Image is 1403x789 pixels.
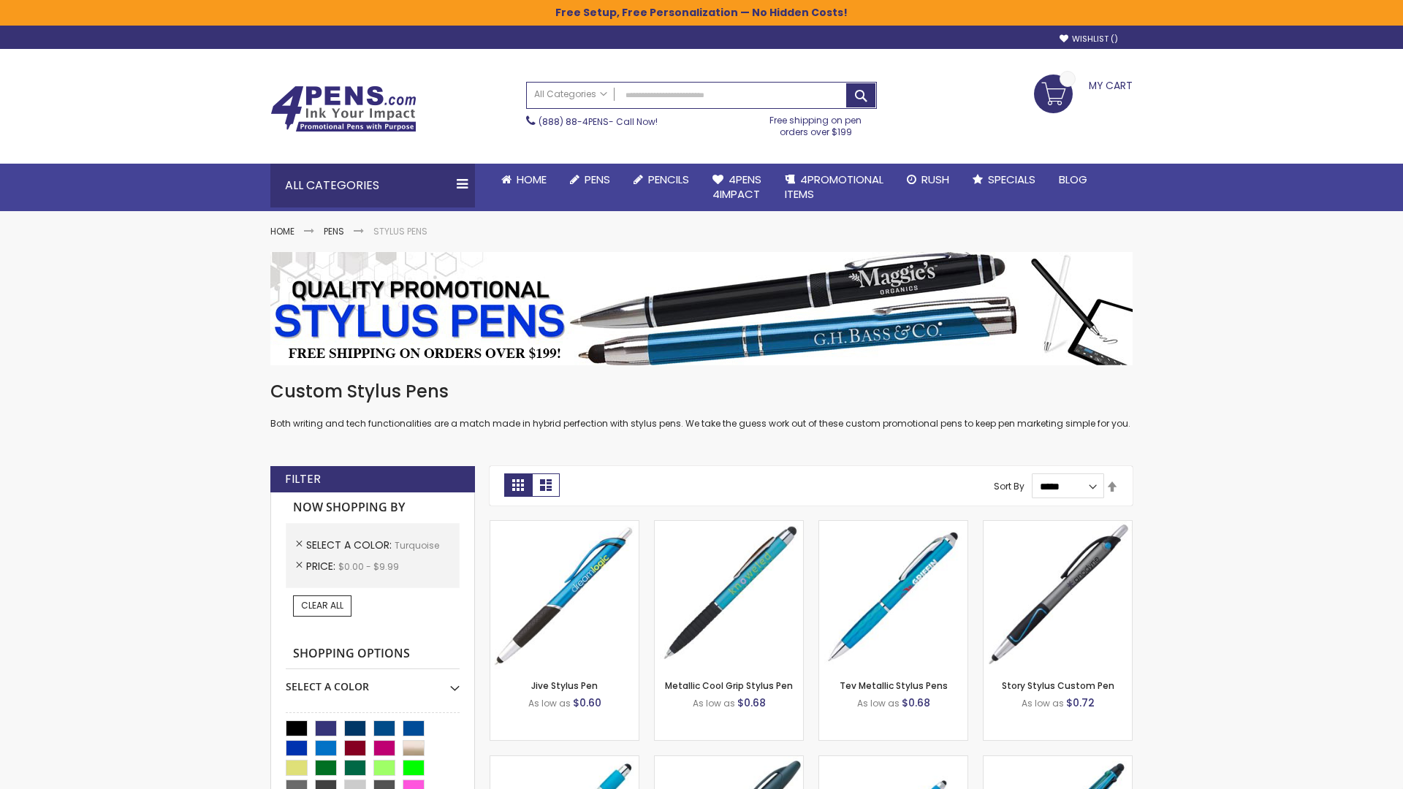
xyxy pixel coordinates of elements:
[712,172,761,202] span: 4Pens 4impact
[270,380,1133,430] div: Both writing and tech functionalities are a match made in hybrid perfection with stylus pens. We ...
[517,172,547,187] span: Home
[693,697,735,709] span: As low as
[655,755,803,768] a: Twist Highlighter-Pen Stylus Combo-Turquoise
[504,473,532,497] strong: Grid
[994,480,1024,492] label: Sort By
[286,639,460,670] strong: Shopping Options
[1002,679,1114,692] a: Story Stylus Custom Pen
[528,697,571,709] span: As low as
[773,164,895,211] a: 4PROMOTIONALITEMS
[819,520,967,533] a: Tev Metallic Stylus Pens-Turquoise
[921,172,949,187] span: Rush
[895,164,961,196] a: Rush
[984,755,1132,768] a: Orbitor 4 Color Assorted Ink Metallic Stylus Pens-Turquoise
[622,164,701,196] a: Pencils
[558,164,622,196] a: Pens
[490,164,558,196] a: Home
[534,88,607,100] span: All Categories
[286,669,460,694] div: Select A Color
[270,164,475,207] div: All Categories
[1066,695,1095,710] span: $0.72
[286,492,460,523] strong: Now Shopping by
[819,521,967,669] img: Tev Metallic Stylus Pens-Turquoise
[270,85,417,132] img: 4Pens Custom Pens and Promotional Products
[655,520,803,533] a: Metallic Cool Grip Stylus Pen-Blue - Turquoise
[285,471,321,487] strong: Filter
[490,755,639,768] a: Pearl Element Stylus Pens-Turquoise
[539,115,609,128] a: (888) 88-4PENS
[737,695,766,710] span: $0.68
[585,172,610,187] span: Pens
[306,538,395,552] span: Select A Color
[1022,697,1064,709] span: As low as
[655,521,803,669] img: Metallic Cool Grip Stylus Pen-Blue - Turquoise
[490,521,639,669] img: Jive Stylus Pen-Turquoise
[1059,172,1087,187] span: Blog
[270,225,294,237] a: Home
[373,225,427,237] strong: Stylus Pens
[984,521,1132,669] img: Story Stylus Custom Pen-Turquoise
[902,695,930,710] span: $0.68
[785,172,883,202] span: 4PROMOTIONAL ITEMS
[395,539,439,552] span: Turquoise
[701,164,773,211] a: 4Pens4impact
[338,560,399,573] span: $0.00 - $9.99
[531,679,598,692] a: Jive Stylus Pen
[539,115,658,128] span: - Call Now!
[988,172,1035,187] span: Specials
[665,679,793,692] a: Metallic Cool Grip Stylus Pen
[324,225,344,237] a: Pens
[293,595,351,616] a: Clear All
[306,559,338,573] span: Price
[961,164,1047,196] a: Specials
[527,83,615,107] a: All Categories
[755,109,878,138] div: Free shipping on pen orders over $199
[984,520,1132,533] a: Story Stylus Custom Pen-Turquoise
[1047,164,1099,196] a: Blog
[490,520,639,533] a: Jive Stylus Pen-Turquoise
[270,252,1133,365] img: Stylus Pens
[573,695,601,710] span: $0.60
[1060,34,1118,45] a: Wishlist
[270,380,1133,403] h1: Custom Stylus Pens
[857,697,900,709] span: As low as
[648,172,689,187] span: Pencils
[301,599,343,611] span: Clear All
[819,755,967,768] a: Cyber Stylus 0.7mm Fine Point Gel Grip Pen-Turquoise
[840,679,948,692] a: Tev Metallic Stylus Pens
